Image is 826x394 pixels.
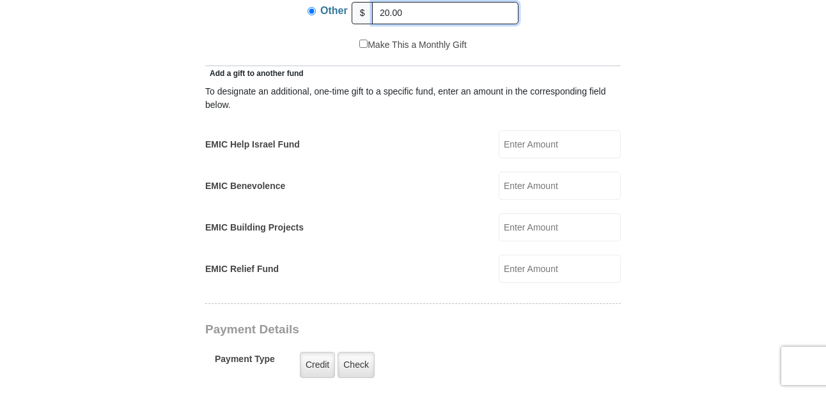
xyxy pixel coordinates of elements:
[205,85,621,112] div: To designate an additional, one-time gift to a specific fund, enter an amount in the correspondin...
[338,352,375,378] label: Check
[359,38,467,52] label: Make This a Monthly Gift
[499,213,621,241] input: Enter Amount
[205,138,300,151] label: EMIC Help Israel Fund
[499,130,621,158] input: Enter Amount
[205,69,304,78] span: Add a gift to another fund
[300,352,335,378] label: Credit
[352,2,373,24] span: $
[205,179,285,193] label: EMIC Benevolence
[320,5,348,16] span: Other
[499,172,621,200] input: Enter Amount
[205,221,304,234] label: EMIC Building Projects
[205,322,531,337] h3: Payment Details
[205,262,279,276] label: EMIC Relief Fund
[499,255,621,283] input: Enter Amount
[359,40,368,48] input: Make This a Monthly Gift
[215,354,275,371] h5: Payment Type
[372,2,518,24] input: Other Amount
